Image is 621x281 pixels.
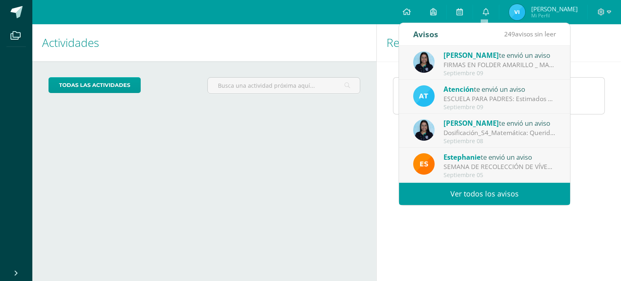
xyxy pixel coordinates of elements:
[444,94,556,104] div: ESCUELA PARA PADRES: Estimados padres de familia. Les compartimos información sobre nuestra escue...
[444,85,474,94] span: Atención
[444,51,499,60] span: [PERSON_NAME]
[399,183,570,205] a: Ver todos los avisos
[531,5,578,13] span: [PERSON_NAME]
[504,30,515,38] span: 249
[504,30,556,38] span: avisos sin leer
[444,84,556,94] div: te envió un aviso
[413,85,435,107] img: 9fc725f787f6a993fc92a288b7a8b70c.png
[413,119,435,141] img: 1c2e75a0a924ffa84caa3ccf4b89f7cc.png
[387,24,611,61] h1: Rendimiento de mis hijos
[444,104,556,111] div: Septiembre 09
[444,152,556,162] div: te envió un aviso
[444,138,556,145] div: Septiembre 08
[444,162,556,171] div: SEMANA DE RECOLECCIÓN DE VÍVERES: ¡Queridos Papitos! Compartimos información importante, apoyanos...
[413,153,435,175] img: 4ba0fbdb24318f1bbd103ebd070f4524.png
[509,4,525,20] img: 04ba0cfddb4f48ec578fdc77c48963c7.png
[444,172,556,179] div: Septiembre 05
[444,152,481,162] span: Estephanie
[444,128,556,137] div: Dosificación_S4_Matemática: Queridos padres de familia y estudiantes, les comparto la dosificació...
[444,118,556,128] div: te envió un aviso
[49,77,141,93] a: todas las Actividades
[413,51,435,73] img: 1c2e75a0a924ffa84caa3ccf4b89f7cc.png
[444,118,499,128] span: [PERSON_NAME]
[444,60,556,70] div: FIRMAS EN FOLDER AMARILLO _ MATEMÁTICA: Estimados padres de familia, les solicito amablemente fir...
[42,24,367,61] h1: Actividades
[413,23,438,45] div: Avisos
[444,70,556,77] div: Septiembre 09
[531,12,578,19] span: Mi Perfil
[208,78,359,93] input: Busca una actividad próxima aquí...
[444,50,556,60] div: te envió un aviso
